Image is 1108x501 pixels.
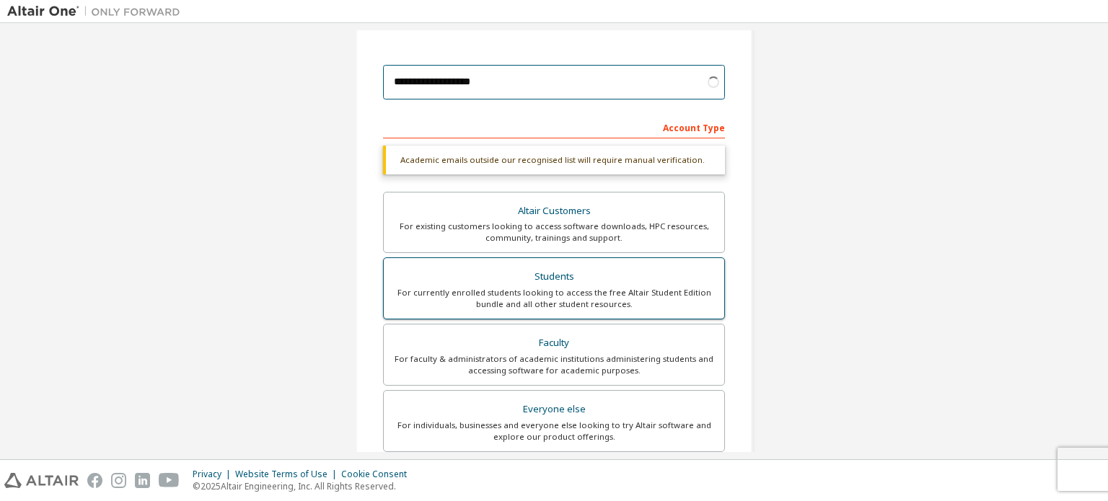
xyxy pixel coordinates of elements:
[383,115,725,138] div: Account Type
[392,267,716,287] div: Students
[392,333,716,353] div: Faculty
[383,146,725,174] div: Academic emails outside our recognised list will require manual verification.
[87,473,102,488] img: facebook.svg
[7,4,188,19] img: Altair One
[341,469,415,480] div: Cookie Consent
[111,473,126,488] img: instagram.svg
[392,221,716,244] div: For existing customers looking to access software downloads, HPC resources, community, trainings ...
[392,201,716,221] div: Altair Customers
[235,469,341,480] div: Website Terms of Use
[392,399,716,420] div: Everyone else
[392,420,716,443] div: For individuals, businesses and everyone else looking to try Altair software and explore our prod...
[159,473,180,488] img: youtube.svg
[193,480,415,492] p: © 2025 Altair Engineering, Inc. All Rights Reserved.
[4,473,79,488] img: altair_logo.svg
[392,287,716,310] div: For currently enrolled students looking to access the free Altair Student Edition bundle and all ...
[135,473,150,488] img: linkedin.svg
[193,469,235,480] div: Privacy
[392,353,716,376] div: For faculty & administrators of academic institutions administering students and accessing softwa...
